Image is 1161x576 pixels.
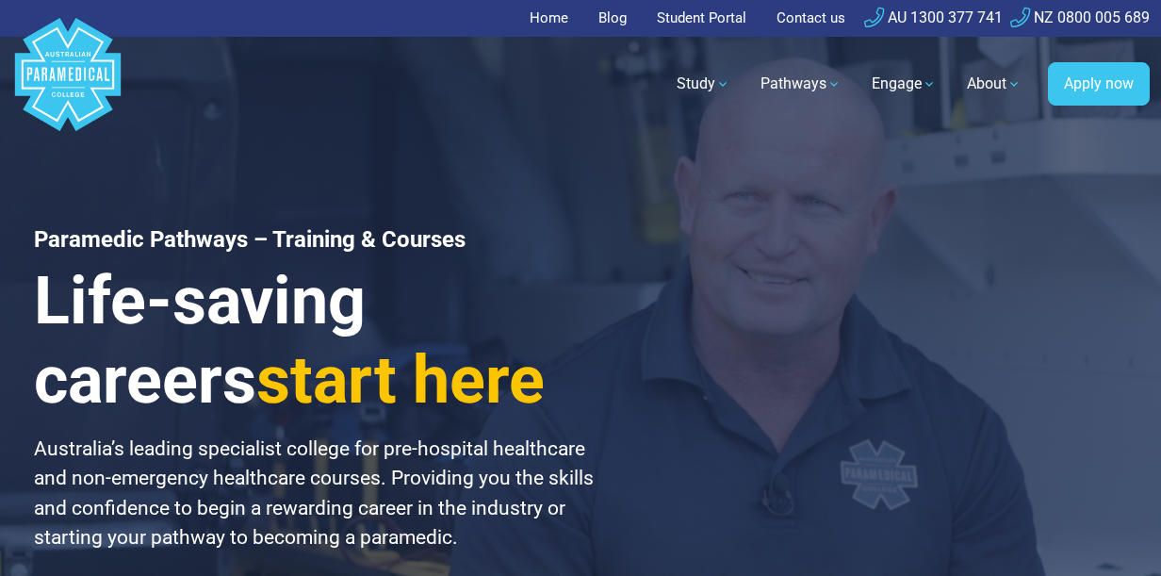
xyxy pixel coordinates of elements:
[256,341,545,419] span: start here
[1010,8,1150,26] a: NZ 0800 005 689
[864,8,1003,26] a: AU 1300 377 741
[34,435,603,553] p: Australia’s leading specialist college for pre-hospital healthcare and non-emergency healthcare c...
[34,226,603,254] h1: Paramedic Pathways – Training & Courses
[34,261,603,420] h3: Life-saving careers
[665,58,742,110] a: Study
[860,58,948,110] a: Engage
[956,58,1033,110] a: About
[749,58,853,110] a: Pathways
[1048,62,1150,106] a: Apply now
[11,37,124,132] a: Australian Paramedical College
